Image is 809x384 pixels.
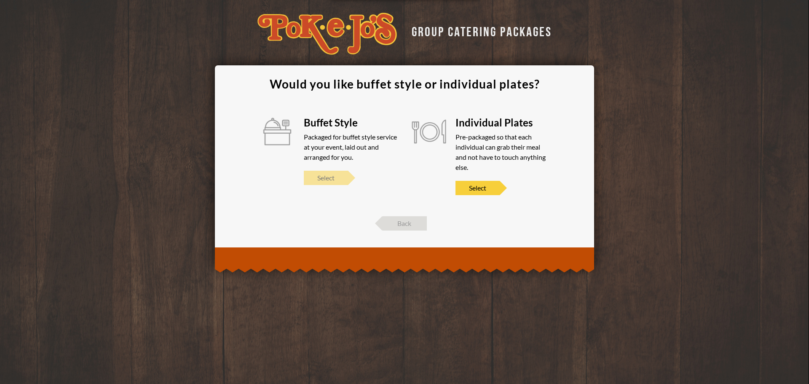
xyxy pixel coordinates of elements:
[304,118,398,128] div: Buffet Style
[383,216,427,231] span: Back
[259,118,295,146] img: Image of a buffet
[455,181,500,195] span: Select
[405,22,552,38] div: GROUP CATERING PACKAGES
[455,118,550,128] div: Individual Plates
[270,78,540,90] div: Would you like buffet style or individual plates?
[257,13,397,55] img: logo-34603ddf.svg
[411,118,447,146] img: Image of a fork, plate, and knife
[455,132,550,172] div: Pre-packaged so that each individual can grab their meal and not have to touch anything else.
[304,171,348,185] span: Select
[304,132,398,162] div: Packaged for buffet style service at your event, laid out and arranged for you.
